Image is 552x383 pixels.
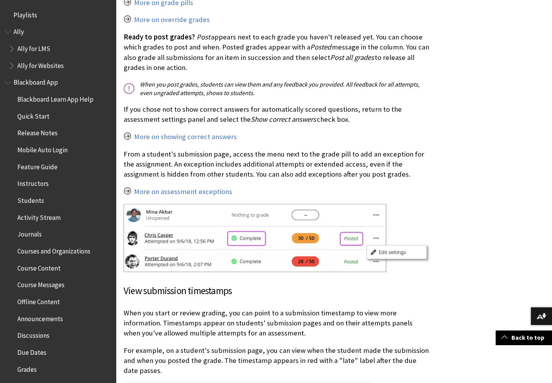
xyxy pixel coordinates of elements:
[17,228,42,238] span: Journals
[17,127,58,137] span: Release Notes
[5,26,111,72] nav: Book outline for Anthology Ally Help
[17,245,90,255] span: Courses and Organizations
[17,110,49,120] span: Quick Start
[17,177,49,188] span: Instructors
[134,187,232,196] a: More on assessment exceptions
[17,262,61,272] span: Course Content
[124,80,430,97] p: When you post grades, students can view them and any feedback you provided. All feedback for all ...
[14,26,24,36] span: Ally
[310,43,331,51] span: Posted
[134,15,210,24] a: More on override grades
[330,53,374,62] span: Post all grades
[496,330,552,345] a: Back to top
[5,9,111,22] nav: Book outline for Playlists
[124,308,430,339] p: When you start or review grading, you can point to a submission timestamp to view more informatio...
[124,346,430,376] p: For example, on a student's submission page, you can view when the student made the submission an...
[124,32,195,41] span: Ready to post grades?
[17,295,60,306] span: Offline Content
[197,32,210,41] span: Post
[124,149,430,180] p: From a student's submission page, access the menu next to the grade pill to add an exception for ...
[14,9,37,19] span: Playlists
[17,194,44,204] span: Students
[17,346,46,356] span: Due Dates
[17,329,49,339] span: Discussions
[17,279,65,289] span: Course Messages
[14,76,58,87] span: Blackboard App
[124,204,430,272] img: Assessment exception with a complete sign for a particular student.
[17,363,37,373] span: Grades
[124,284,430,298] h3: View submission timestamps
[251,115,316,124] span: Show correct answers
[124,32,430,73] p: appears next to each grade you haven't released yet. You can choose which grades to post and when...
[17,211,61,221] span: Activity Stream
[17,143,68,154] span: Mobile Auto Login
[124,104,430,124] p: If you chose not to show correct answers for automatically scored questions, return to the assess...
[17,160,58,171] span: Feature Guide
[17,42,50,53] span: Ally for LMS
[134,132,237,141] a: More on showing correct answers
[17,93,93,103] span: Blackboard Learn App Help
[17,312,63,323] span: Announcements
[17,59,64,70] span: Ally for Websites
